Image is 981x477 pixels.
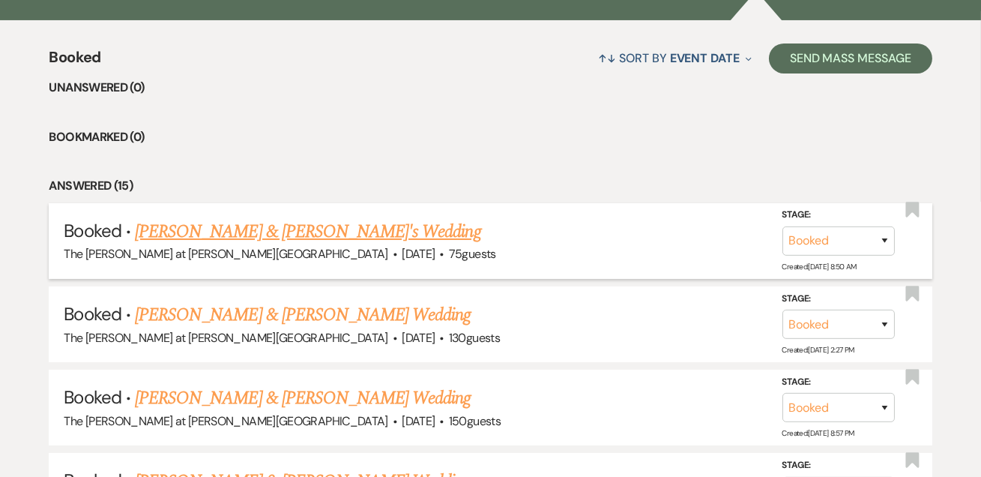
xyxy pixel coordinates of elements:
li: Bookmarked (0) [49,127,932,147]
span: [DATE] [402,413,435,429]
span: [DATE] [402,330,435,346]
span: Created: [DATE] 8:57 PM [782,428,854,438]
span: 75 guests [449,246,496,262]
span: The [PERSON_NAME] at [PERSON_NAME][GEOGRAPHIC_DATA] [64,246,387,262]
label: Stage: [782,290,895,307]
span: Created: [DATE] 2:27 PM [782,345,854,355]
span: ↑↓ [599,50,617,66]
label: Stage: [782,374,895,391]
li: Unanswered (0) [49,78,932,97]
span: Booked [64,385,121,409]
label: Stage: [782,207,895,223]
span: Booked [64,302,121,325]
span: The [PERSON_NAME] at [PERSON_NAME][GEOGRAPHIC_DATA] [64,413,387,429]
a: [PERSON_NAME] & [PERSON_NAME] Wedding [135,385,471,412]
button: Sort By Event Date [593,38,758,78]
li: Answered (15) [49,176,932,196]
a: [PERSON_NAME] & [PERSON_NAME]'s Wedding [135,218,481,245]
span: 130 guests [449,330,500,346]
span: Event Date [670,50,740,66]
a: [PERSON_NAME] & [PERSON_NAME] Wedding [135,301,471,328]
span: [DATE] [402,246,435,262]
span: Created: [DATE] 8:50 AM [782,262,857,271]
span: The [PERSON_NAME] at [PERSON_NAME][GEOGRAPHIC_DATA] [64,330,387,346]
button: Send Mass Message [769,43,932,73]
span: 150 guests [449,413,501,429]
label: Stage: [782,457,895,474]
span: Booked [49,46,100,78]
span: Booked [64,219,121,242]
